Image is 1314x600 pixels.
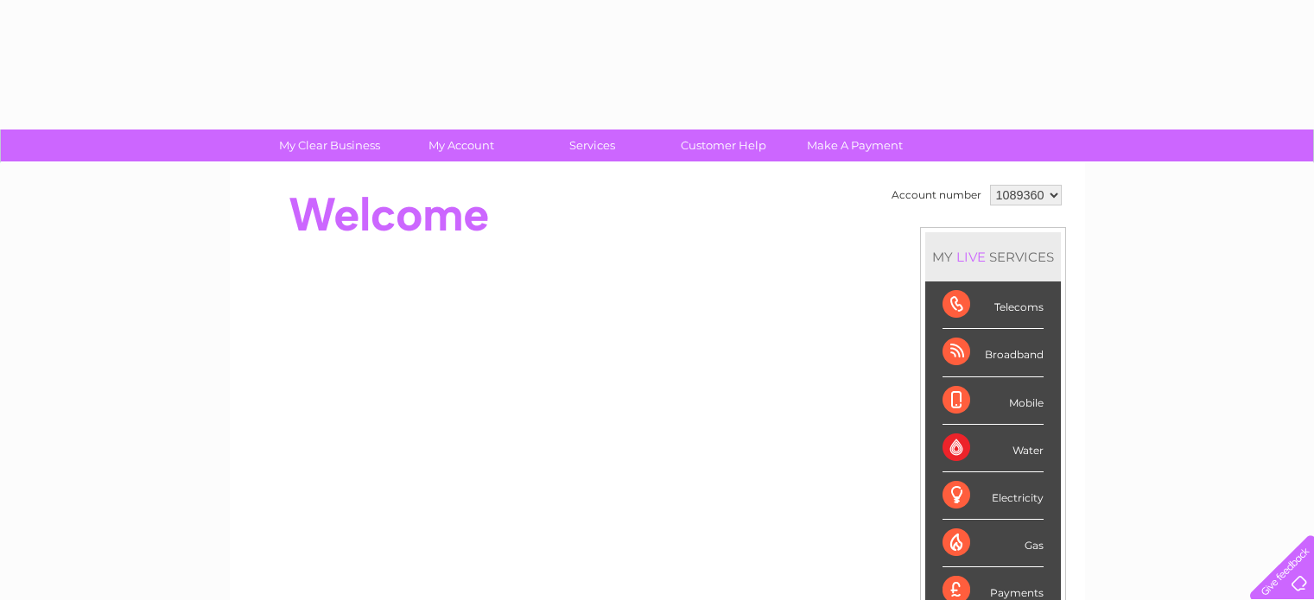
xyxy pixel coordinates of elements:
div: Broadband [943,329,1044,376]
div: LIVE [953,249,989,265]
div: Mobile [943,377,1044,425]
div: MY SERVICES [925,232,1061,281]
div: Water [943,425,1044,472]
div: Electricity [943,472,1044,520]
div: Gas [943,520,1044,567]
a: My Account [390,129,532,161]
a: Make A Payment [784,129,926,161]
a: Customer Help [652,129,795,161]
a: Services [521,129,663,161]
td: Account number [887,180,986,210]
a: My Clear Business [258,129,401,161]
div: Telecoms [943,281,1044,329]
